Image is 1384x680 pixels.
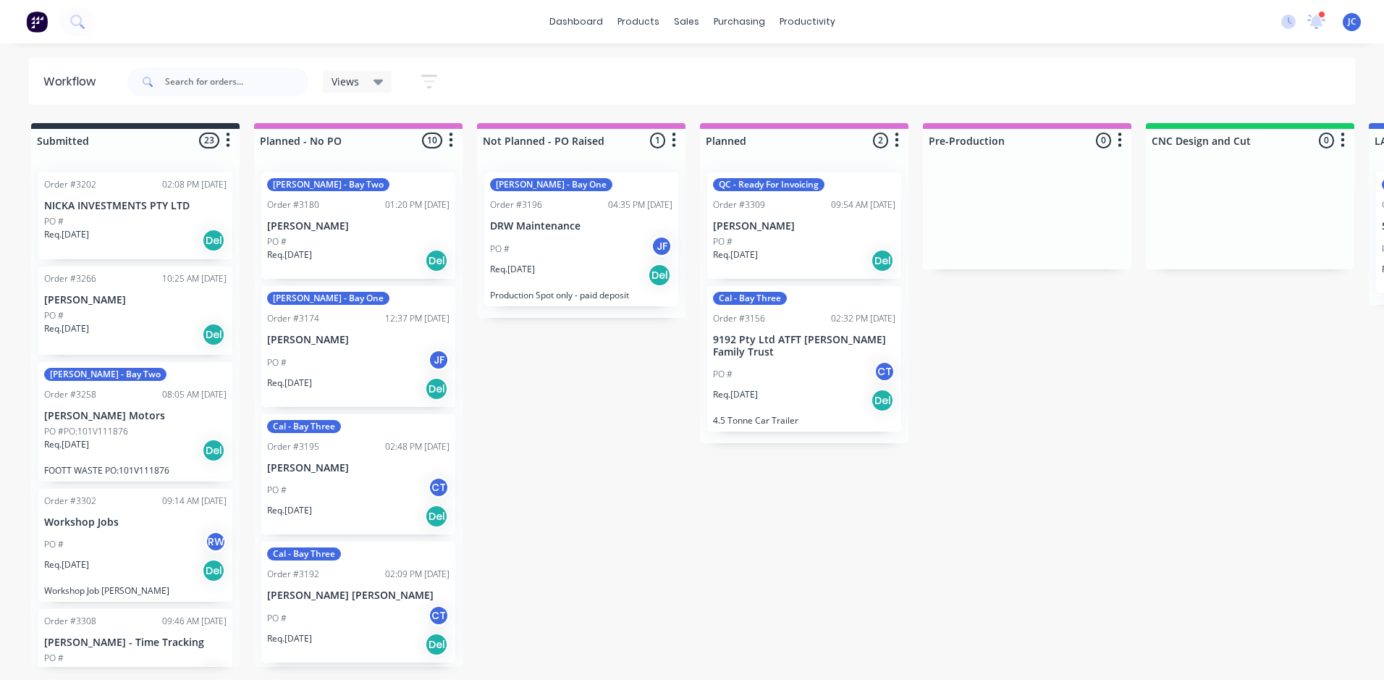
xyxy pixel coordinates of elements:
[202,439,225,462] div: Del
[44,228,89,241] p: Req. [DATE]
[267,632,312,645] p: Req. [DATE]
[385,568,450,581] div: 02:09 PM [DATE]
[490,220,672,232] p: DRW Maintenance
[484,172,678,306] div: [PERSON_NAME] - Bay OneOrder #319604:35 PM [DATE]DRW MaintenancePO #JFReq.[DATE]DelProduction Spo...
[490,290,672,301] p: Production Spot only - paid deposit
[267,178,389,191] div: [PERSON_NAME] - Bay Two
[490,243,510,256] p: PO #
[202,323,225,346] div: Del
[831,312,895,325] div: 02:32 PM [DATE]
[261,286,455,407] div: [PERSON_NAME] - Bay OneOrder #317412:37 PM [DATE][PERSON_NAME]PO #JFReq.[DATE]Del
[44,410,227,422] p: [PERSON_NAME] Motors
[26,11,48,33] img: Factory
[38,266,232,355] div: Order #326610:25 AM [DATE][PERSON_NAME]PO #Req.[DATE]Del
[162,388,227,401] div: 08:05 AM [DATE]
[425,505,448,528] div: Del
[44,178,96,191] div: Order #3202
[385,198,450,211] div: 01:20 PM [DATE]
[713,312,765,325] div: Order #3156
[713,198,765,211] div: Order #3309
[542,11,610,33] a: dashboard
[385,440,450,453] div: 02:48 PM [DATE]
[651,235,672,257] div: JF
[425,633,448,656] div: Del
[871,249,894,272] div: Del
[332,74,359,89] span: Views
[267,504,312,517] p: Req. [DATE]
[713,248,758,261] p: Req. [DATE]
[44,615,96,628] div: Order #3308
[267,235,287,248] p: PO #
[713,220,895,232] p: [PERSON_NAME]
[267,377,312,390] p: Req. [DATE]
[385,312,450,325] div: 12:37 PM [DATE]
[490,198,542,211] div: Order #3196
[707,172,901,279] div: QC - Ready For InvoicingOrder #330909:54 AM [DATE][PERSON_NAME]PO #Req.[DATE]Del
[44,309,64,322] p: PO #
[267,334,450,346] p: [PERSON_NAME]
[38,489,232,603] div: Order #330209:14 AM [DATE]Workshop JobsPO #RWReq.[DATE]DelWorkshop Job [PERSON_NAME]
[706,11,772,33] div: purchasing
[267,248,312,261] p: Req. [DATE]
[44,200,227,212] p: NICKA INVESTMENTS PTY LTD
[267,356,287,369] p: PO #
[267,484,287,497] p: PO #
[425,377,448,400] div: Del
[202,559,225,582] div: Del
[267,220,450,232] p: [PERSON_NAME]
[267,312,319,325] div: Order #3174
[267,292,389,305] div: [PERSON_NAME] - Bay One
[44,585,227,596] p: Workshop Job [PERSON_NAME]
[267,198,319,211] div: Order #3180
[713,292,787,305] div: Cal - Bay Three
[267,589,450,602] p: [PERSON_NAME] [PERSON_NAME]
[44,637,227,649] p: [PERSON_NAME] - Time Tracking
[44,538,64,551] p: PO #
[165,67,308,96] input: Search for orders...
[610,11,667,33] div: products
[38,362,232,482] div: [PERSON_NAME] - Bay TwoOrder #325808:05 AM [DATE][PERSON_NAME] MotorsPO #PO:101V111876Req.[DATE]D...
[874,361,895,382] div: CT
[43,73,103,91] div: Workflow
[267,547,341,561] div: Cal - Bay Three
[648,264,671,287] div: Del
[44,425,128,438] p: PO #PO:101V111876
[871,389,894,412] div: Del
[831,198,895,211] div: 09:54 AM [DATE]
[44,438,89,451] p: Req. [DATE]
[428,477,450,498] div: CT
[44,516,227,529] p: Workshop Jobs
[713,415,895,426] p: 4.5 Tonne Car Trailer
[44,322,89,335] p: Req. [DATE]
[205,531,227,553] div: RW
[713,235,733,248] p: PO #
[267,462,450,474] p: [PERSON_NAME]
[162,495,227,508] div: 09:14 AM [DATE]
[713,388,758,401] p: Req. [DATE]
[44,665,89,678] p: Req. [DATE]
[162,178,227,191] div: 02:08 PM [DATE]
[713,368,733,381] p: PO #
[428,605,450,626] div: CT
[428,349,450,371] div: JF
[44,558,89,571] p: Req. [DATE]
[267,420,341,433] div: Cal - Bay Three
[44,388,96,401] div: Order #3258
[44,294,227,306] p: [PERSON_NAME]
[261,172,455,279] div: [PERSON_NAME] - Bay TwoOrder #318001:20 PM [DATE][PERSON_NAME]PO #Req.[DATE]Del
[44,272,96,285] div: Order #3266
[44,465,227,476] p: FOOTT WASTE PO:101V111876
[608,198,672,211] div: 04:35 PM [DATE]
[44,495,96,508] div: Order #3302
[707,286,901,432] div: Cal - Bay ThreeOrder #315602:32 PM [DATE]9192 Pty Ltd ATFT [PERSON_NAME] Family TrustPO #CTReq.[D...
[261,542,455,663] div: Cal - Bay ThreeOrder #319202:09 PM [DATE][PERSON_NAME] [PERSON_NAME]PO #CTReq.[DATE]Del
[425,249,448,272] div: Del
[667,11,706,33] div: sales
[261,414,455,535] div: Cal - Bay ThreeOrder #319502:48 PM [DATE][PERSON_NAME]PO #CTReq.[DATE]Del
[267,568,319,581] div: Order #3192
[267,612,287,625] p: PO #
[44,652,64,665] p: PO #
[490,263,535,276] p: Req. [DATE]
[44,215,64,228] p: PO #
[267,440,319,453] div: Order #3195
